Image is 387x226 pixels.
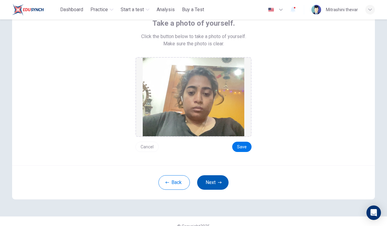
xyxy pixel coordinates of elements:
span: Take a photo of yourself. [152,18,235,28]
span: Analysis [157,6,175,13]
button: Dashboard [58,4,86,15]
a: ELTC logo [12,4,58,16]
img: ELTC logo [12,4,44,16]
button: Buy a Test [180,4,207,15]
img: en [267,8,275,12]
span: Buy a Test [182,6,204,13]
div: Open Intercom Messenger [366,205,381,220]
button: Practice [88,4,116,15]
div: Mitrashini thevar [326,6,358,13]
span: Make sure the photo is clear. [163,40,224,47]
span: Start a test [121,6,144,13]
button: Next [197,175,229,190]
img: preview screemshot [143,58,244,136]
span: Practice [90,6,108,13]
img: Profile picture [311,5,321,15]
button: Save [232,142,252,152]
button: Cancel [135,142,159,152]
button: Analysis [154,4,177,15]
button: Start a test [118,4,152,15]
span: Click the button below to take a photo of yourself. [141,33,246,40]
button: Back [158,175,190,190]
span: Dashboard [60,6,83,13]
